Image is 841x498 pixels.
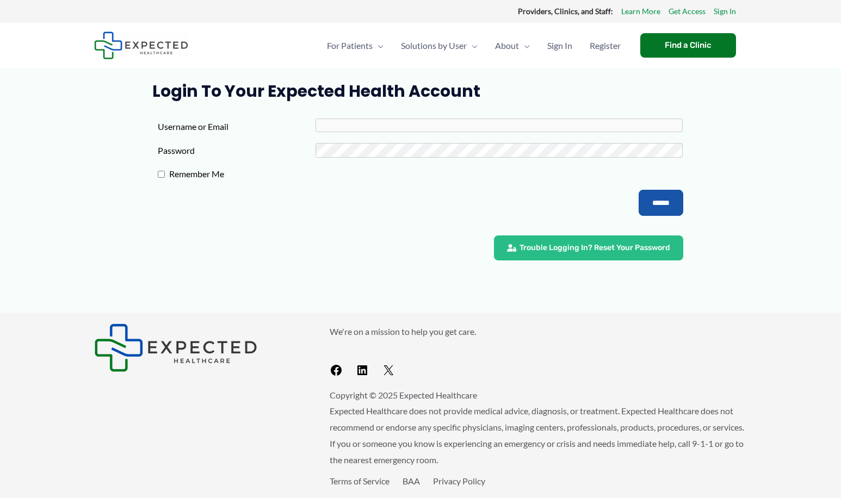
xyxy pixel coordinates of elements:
span: Menu Toggle [467,27,478,65]
a: Learn More [621,4,660,18]
span: Expected Healthcare does not provide medical advice, diagnosis, or treatment. Expected Healthcare... [330,406,744,464]
span: For Patients [327,27,373,65]
nav: Primary Site Navigation [318,27,629,65]
a: Solutions by UserMenu Toggle [392,27,486,65]
strong: Providers, Clinics, and Staff: [518,7,613,16]
label: Username or Email [158,119,316,135]
a: For PatientsMenu Toggle [318,27,392,65]
span: Solutions by User [401,27,467,65]
a: Get Access [669,4,706,18]
span: Trouble Logging In? Reset Your Password [520,244,670,252]
img: Expected Healthcare Logo - side, dark font, small [94,323,257,372]
a: BAA [403,476,420,486]
label: Remember Me [165,166,323,182]
a: Privacy Policy [433,476,485,486]
span: Register [590,27,621,65]
a: Sign In [714,4,736,18]
a: Find a Clinic [640,33,736,58]
p: We're on a mission to help you get care. [330,323,747,340]
a: Terms of Service [330,476,389,486]
aside: Footer Widget 1 [94,323,302,372]
span: Menu Toggle [519,27,530,65]
h1: Login to Your Expected Health Account [152,82,689,101]
span: Menu Toggle [373,27,384,65]
label: Password [158,142,316,159]
span: About [495,27,519,65]
span: Copyright © 2025 Expected Healthcare [330,390,477,400]
aside: Footer Widget 2 [330,323,747,382]
a: Register [581,27,629,65]
img: Expected Healthcare Logo - side, dark font, small [94,32,188,59]
a: Sign In [539,27,581,65]
a: Trouble Logging In? Reset Your Password [494,235,683,260]
span: Sign In [547,27,572,65]
a: AboutMenu Toggle [486,27,539,65]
